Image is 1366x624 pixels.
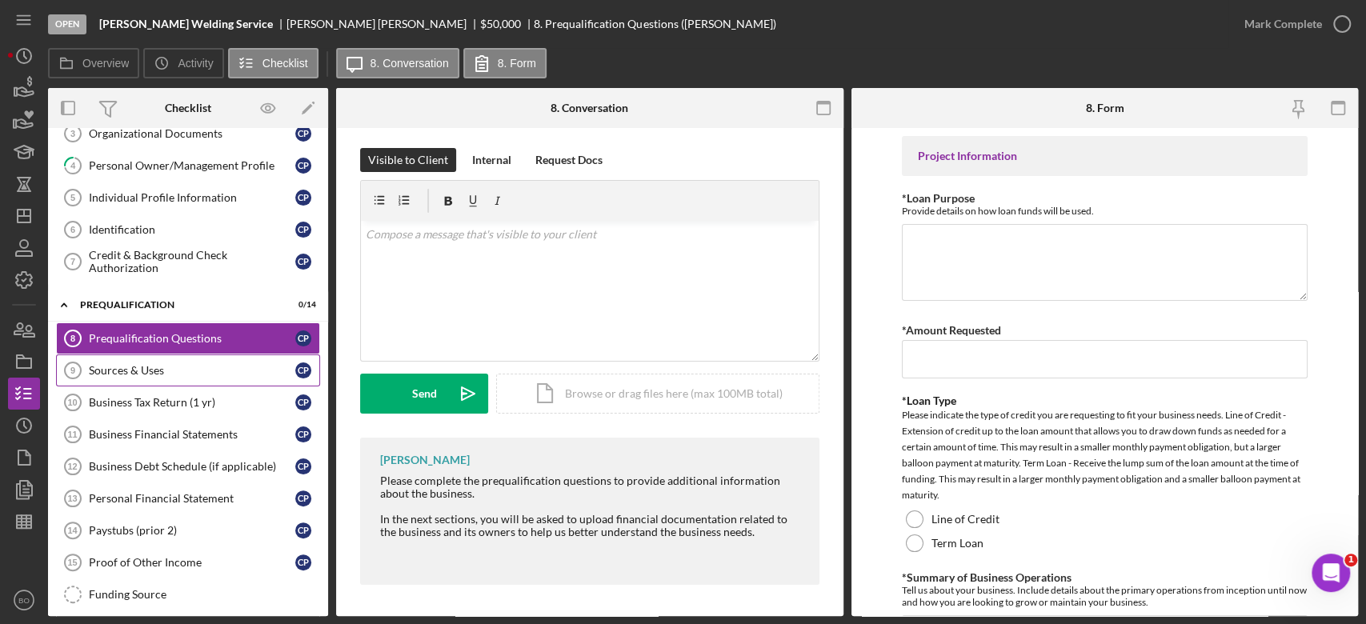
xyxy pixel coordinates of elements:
[56,118,320,150] a: 3Organizational DocumentsCP
[89,492,295,505] div: Personal Financial Statement
[228,48,318,78] button: Checklist
[295,190,311,206] div: C P
[80,300,276,310] div: Prequalification
[295,362,311,378] div: C P
[56,450,320,482] a: 12Business Debt Schedule (if applicable)CP
[918,150,1292,162] div: Project Information
[89,588,319,601] div: Funding Source
[527,148,611,172] button: Request Docs
[902,205,1308,217] div: Provide details on how loan funds will be used.
[56,182,320,214] a: 5Individual Profile InformationCP
[360,374,488,414] button: Send
[89,223,295,236] div: Identification
[67,398,77,407] tspan: 10
[336,48,459,78] button: 8. Conversation
[931,513,999,526] label: Line of Credit
[89,159,295,172] div: Personal Owner/Management Profile
[165,102,211,114] div: Checklist
[472,148,511,172] div: Internal
[70,129,75,138] tspan: 3
[89,249,295,274] div: Credit & Background Check Authorization
[1344,554,1357,566] span: 1
[56,354,320,386] a: 9Sources & UsesCP
[143,48,223,78] button: Activity
[295,426,311,442] div: C P
[534,18,775,30] div: 8. Prequalification Questions ([PERSON_NAME])
[82,57,129,70] label: Overview
[67,462,77,471] tspan: 12
[99,18,273,30] b: [PERSON_NAME] Welding Service
[70,160,76,170] tspan: 4
[902,407,1308,503] div: Please indicate the type of credit you are requesting to fit your business needs. Line of Credit ...
[70,366,75,375] tspan: 9
[89,460,295,473] div: Business Debt Schedule (if applicable)
[464,148,519,172] button: Internal
[295,458,311,474] div: C P
[56,322,320,354] a: 8Prequalification QuestionsCP
[287,300,316,310] div: 0 / 14
[56,386,320,418] a: 10Business Tax Return (1 yr)CP
[89,524,295,537] div: Paystubs (prior 2)
[380,454,470,466] div: [PERSON_NAME]
[18,596,30,605] text: BO
[70,257,75,266] tspan: 7
[902,394,1308,407] div: *Loan Type
[535,148,603,172] div: Request Docs
[551,102,628,114] div: 8. Conversation
[1244,8,1322,40] div: Mark Complete
[295,394,311,410] div: C P
[368,148,448,172] div: Visible to Client
[48,48,139,78] button: Overview
[295,126,311,142] div: C P
[89,332,295,345] div: Prequalification Questions
[931,537,983,550] label: Term Loan
[56,546,320,578] a: 15Proof of Other IncomeCP
[1085,102,1124,114] div: 8. Form
[70,225,75,234] tspan: 6
[412,374,437,414] div: Send
[89,428,295,441] div: Business Financial Statements
[67,558,77,567] tspan: 15
[56,482,320,514] a: 13Personal Financial StatementCP
[89,364,295,377] div: Sources & Uses
[56,214,320,246] a: 6IdentificationCP
[380,513,803,538] div: In the next sections, you will be asked to upload financial documentation related to the business...
[89,556,295,569] div: Proof of Other Income
[380,474,803,500] div: Please complete the prequalification questions to provide additional information about the business.
[902,323,1001,337] label: *Amount Requested
[295,522,311,538] div: C P
[89,191,295,204] div: Individual Profile Information
[8,584,40,616] button: BO
[48,14,86,34] div: Open
[902,584,1308,608] div: Tell us about your business. Include details about the primary operations from inception until no...
[70,334,75,343] tspan: 8
[295,490,311,506] div: C P
[178,57,213,70] label: Activity
[89,127,295,140] div: Organizational Documents
[371,57,449,70] label: 8. Conversation
[67,494,77,503] tspan: 13
[463,48,547,78] button: 8. Form
[295,158,311,174] div: C P
[56,150,320,182] a: 4Personal Owner/Management ProfileCP
[89,396,295,409] div: Business Tax Return (1 yr)
[70,193,75,202] tspan: 5
[56,578,320,610] a: Funding Source
[56,246,320,278] a: 7Credit & Background Check AuthorizationCP
[56,514,320,546] a: 14Paystubs (prior 2)CP
[295,554,311,570] div: C P
[295,330,311,346] div: C P
[262,57,308,70] label: Checklist
[295,222,311,238] div: C P
[902,570,1072,584] label: *Summary of Business Operations
[295,254,311,270] div: C P
[902,191,975,205] label: *Loan Purpose
[1312,554,1350,592] iframe: Intercom live chat
[67,526,78,535] tspan: 14
[498,57,536,70] label: 8. Form
[360,148,456,172] button: Visible to Client
[286,18,480,30] div: [PERSON_NAME] [PERSON_NAME]
[1228,8,1358,40] button: Mark Complete
[480,17,521,30] span: $50,000
[56,418,320,450] a: 11Business Financial StatementsCP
